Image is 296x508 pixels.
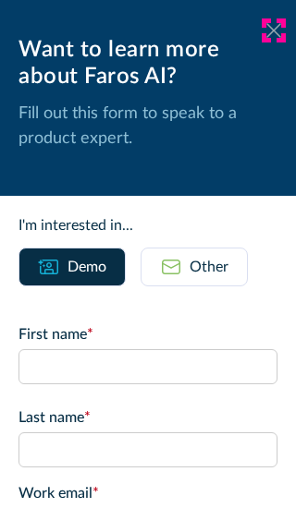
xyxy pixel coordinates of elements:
div: I'm interested in... [18,214,277,236]
div: Other [190,256,228,278]
label: Last name [18,406,277,429]
div: Demo [68,256,106,278]
div: Want to learn more about Faros AI? [18,37,277,91]
label: Work email [18,482,277,504]
p: Fill out this form to speak to a product expert. [18,102,277,151]
label: First name [18,323,277,345]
